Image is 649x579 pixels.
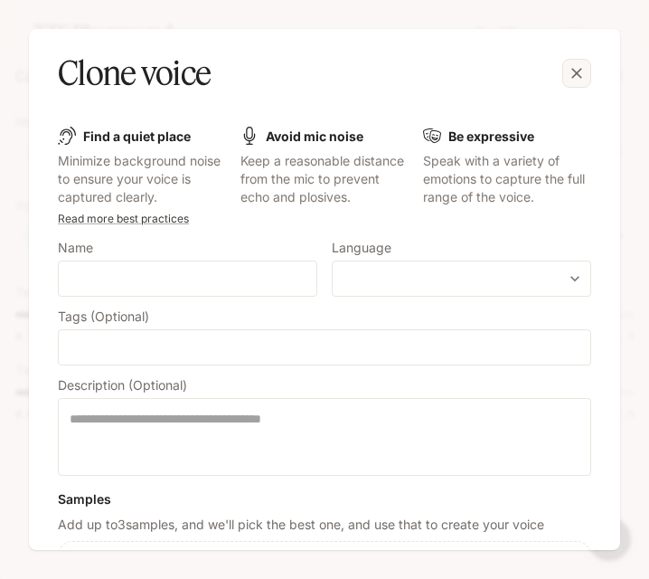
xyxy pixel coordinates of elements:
b: Find a quiet place [83,128,191,144]
p: Speak with a variety of emotions to capture the full range of the voice. [423,152,591,206]
h5: Clone voice [58,51,211,96]
p: Language [332,242,391,254]
b: Avoid mic noise [266,128,363,144]
b: Be expressive [448,128,534,144]
p: Tags (Optional) [58,310,149,323]
div: ​ [333,270,590,288]
p: Name [58,242,93,254]
p: Keep a reasonable distance from the mic to prevent echo and plosives. [240,152,409,206]
h6: Samples [58,490,591,508]
a: Read more best practices [58,212,189,225]
p: Minimize background noise to ensure your voice is captured clearly. [58,152,226,206]
p: Description (Optional) [58,379,187,392]
p: Add up to 3 samples, and we'll pick the best one, and use that to create your voice [58,516,591,534]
